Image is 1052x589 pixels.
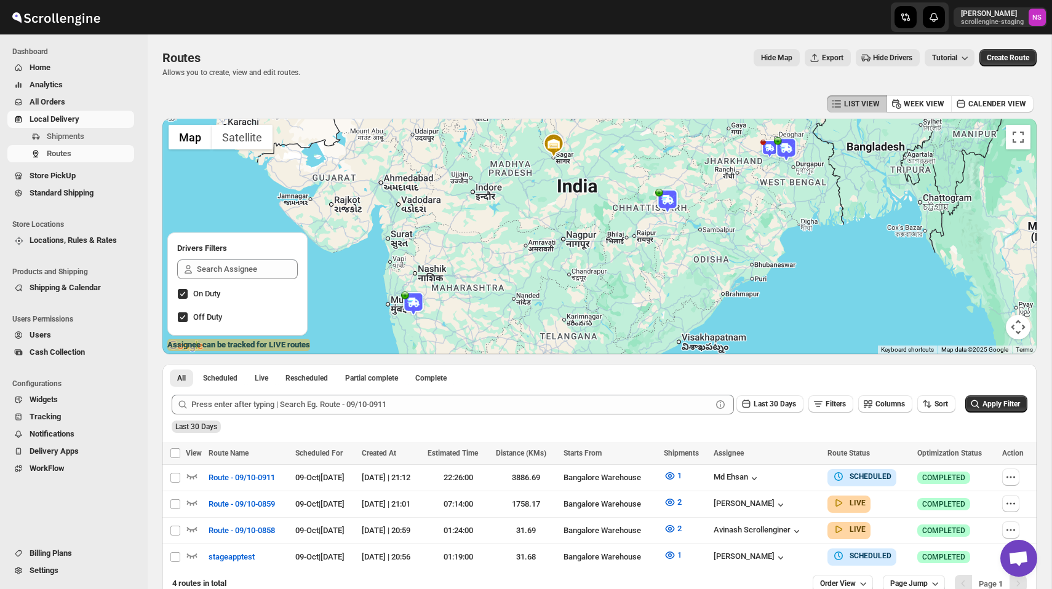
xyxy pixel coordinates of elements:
[295,526,345,535] span: 09-Oct | [DATE]
[979,579,1003,588] span: Page
[203,373,237,383] span: Scheduled
[295,449,343,457] span: Scheduled For
[177,242,298,255] h2: Drivers Filters
[1016,346,1033,353] a: Terms (opens in new tab)
[7,443,134,460] button: Delivery Apps
[362,472,420,484] div: [DATE] | 21:12
[1029,9,1046,26] span: Nawneet Sharma
[564,551,656,563] div: Bangalore Warehouse
[932,53,957,63] span: Tutorial
[362,498,420,510] div: [DATE] | 21:01
[827,95,887,113] button: LIST VIEW
[850,472,891,481] b: SCHEDULED
[345,373,398,383] span: Partial complete
[656,492,689,512] button: 2
[904,99,944,109] span: WEEK VIEW
[12,47,139,57] span: Dashboard
[714,472,760,484] button: Md Ehsan
[30,566,58,575] span: Settings
[873,53,912,63] span: Hide Drivers
[941,346,1008,353] span: Map data ©2025 Google
[30,97,65,106] span: All Orders
[30,80,63,89] span: Analytics
[714,525,803,537] button: Avinash Scrollenginer
[428,524,488,537] div: 01:24:00
[285,373,328,383] span: Rescheduled
[656,545,689,565] button: 1
[496,449,546,457] span: Distance (KMs)
[714,499,787,511] button: [PERSON_NAME]
[30,283,101,292] span: Shipping & Calendar
[961,18,1024,26] p: scrollengine-staging
[714,449,744,457] span: Assignee
[7,76,134,93] button: Analytics
[30,235,117,245] span: Locations, Rules & Rates
[922,499,965,509] span: COMPLETED
[193,289,220,298] span: On Duty
[162,50,201,65] span: Routes
[875,400,905,408] span: Columns
[7,562,134,579] button: Settings
[7,391,134,408] button: Widgets
[844,99,880,109] span: LIST VIEW
[186,449,202,457] span: View
[979,49,1037,66] button: Create Route
[858,395,912,413] button: Columns
[677,497,682,507] span: 2
[850,525,866,534] b: LIVE
[1006,315,1030,339] button: Map camera controls
[890,579,928,588] span: Page Jump
[362,524,420,537] div: [DATE] | 20:59
[30,429,74,438] span: Notifications
[7,59,134,76] button: Home
[1033,14,1042,22] text: NS
[754,49,800,66] button: Map action label
[677,550,682,559] span: 1
[656,519,689,539] button: 2
[428,551,488,563] div: 01:19:00
[934,400,948,408] span: Sort
[201,547,262,567] button: stageapptest
[209,524,275,537] span: Route - 09/10-0858
[209,551,255,563] span: stageapptest
[170,370,193,387] button: All routes
[169,125,212,149] button: Show street map
[30,412,61,421] span: Tracking
[162,68,300,77] p: Allows you to create, view and edit routes.
[212,125,273,149] button: Show satellite imagery
[982,400,1020,408] span: Apply Filter
[47,149,71,158] span: Routes
[656,466,689,486] button: 1
[197,259,298,279] input: Search Assignee
[191,395,712,414] input: Press enter after typing | Search Eg. Route - 09/10-0911
[428,449,478,457] span: Estimated Time
[12,379,139,389] span: Configurations
[295,552,345,561] span: 09-Oct | [DATE]
[822,53,843,63] span: Export
[832,497,866,509] button: LIVE
[881,346,934,354] button: Keyboard shortcuts
[165,338,206,354] img: Google
[30,347,85,357] span: Cash Collection
[30,63,50,72] span: Home
[209,472,275,484] span: Route - 09/10-0911
[856,49,920,66] button: Hide Drivers
[193,312,222,322] span: Off Duty
[832,550,891,562] button: SCHEDULED
[887,95,952,113] button: WEEK VIEW
[808,395,853,413] button: Filters
[209,449,249,457] span: Route Name
[496,551,557,563] div: 31.68
[917,449,982,457] span: Optimization Status
[998,579,1003,588] b: 1
[7,460,134,477] button: WorkFlow
[362,551,420,563] div: [DATE] | 20:56
[415,373,447,383] span: Complete
[754,400,796,408] span: Last 30 Days
[564,498,656,510] div: Bangalore Warehouse
[165,338,206,354] a: Open this area in Google Maps (opens a new window)
[30,188,94,197] span: Standard Shipping
[917,395,955,413] button: Sort
[7,408,134,425] button: Tracking
[922,473,965,483] span: COMPLETED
